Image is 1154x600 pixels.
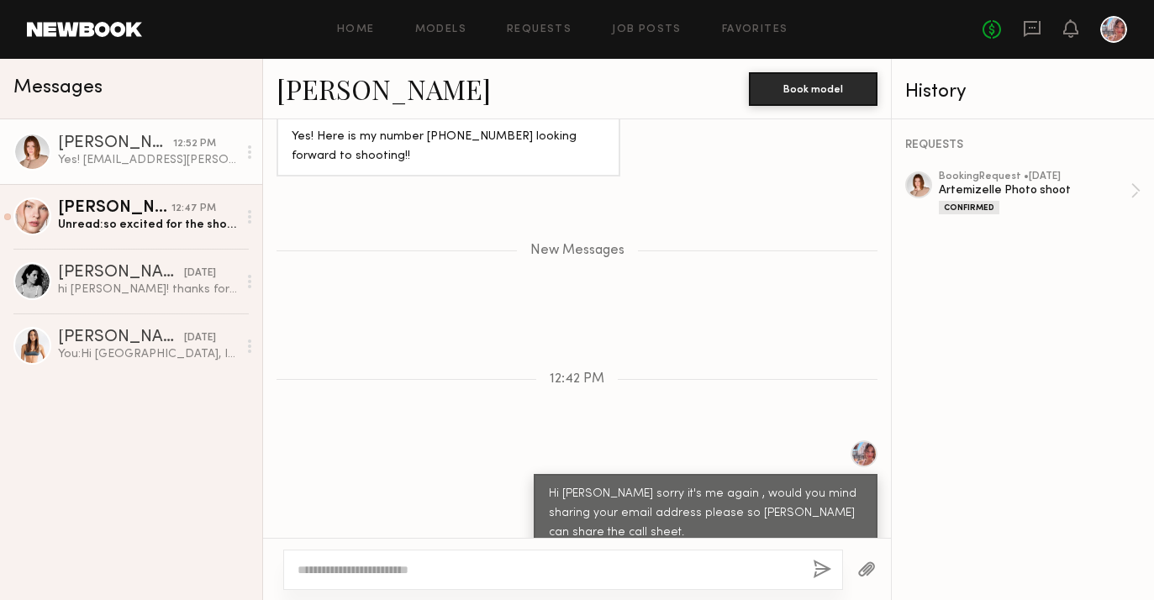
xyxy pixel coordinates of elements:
div: [DATE] [184,330,216,346]
a: bookingRequest •[DATE]Artemizelle Photo shootConfirmed [939,171,1141,214]
a: Job Posts [612,24,682,35]
div: [DATE] [184,266,216,282]
div: History [905,82,1141,102]
span: 12:42 PM [550,372,604,387]
div: [PERSON_NAME] [58,135,173,152]
a: Requests [507,24,572,35]
div: 12:47 PM [171,201,216,217]
div: [PERSON_NAME] [58,265,184,282]
a: Favorites [722,24,788,35]
div: Unread: so excited for the shoot!!! [58,217,237,233]
div: booking Request • [DATE] [939,171,1130,182]
div: hi [PERSON_NAME]! thanks for your message I would love to work on this shoot with you and your team [58,282,237,297]
div: Yes! [EMAIL_ADDRESS][PERSON_NAME][DOMAIN_NAME] [58,152,237,168]
div: [PERSON_NAME] [58,200,171,217]
div: Hi [PERSON_NAME] sorry it's me again , would you mind sharing your email address please so [PERSO... [549,485,862,543]
button: Book model [749,72,877,106]
div: Confirmed [939,201,999,214]
div: You: Hi [GEOGRAPHIC_DATA], I hope you had a good long weekend! I just wanted to follow up and con... [58,346,237,362]
span: New Messages [530,244,624,258]
a: [PERSON_NAME] [277,71,491,107]
a: Models [415,24,466,35]
div: Artemizelle Photo shoot [939,182,1130,198]
a: Home [337,24,375,35]
div: [PERSON_NAME] [58,329,184,346]
span: Messages [13,78,103,97]
div: Yes! Here is my number [PHONE_NUMBER] looking forward to shooting!! [292,128,605,166]
div: REQUESTS [905,139,1141,151]
div: 12:52 PM [173,136,216,152]
a: Book model [749,81,877,95]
